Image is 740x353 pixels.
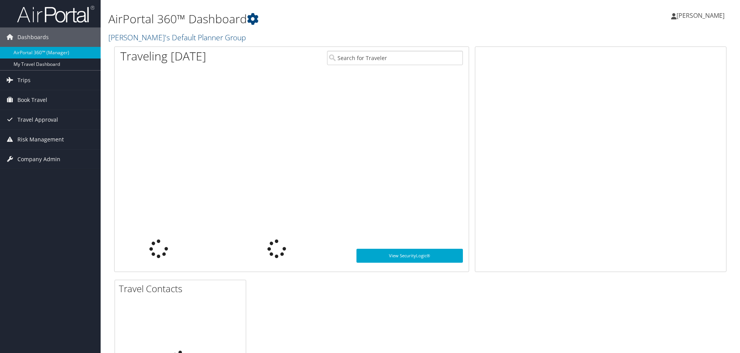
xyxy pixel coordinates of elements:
[119,282,246,295] h2: Travel Contacts
[17,71,31,90] span: Trips
[108,11,524,27] h1: AirPortal 360™ Dashboard
[17,28,49,47] span: Dashboards
[17,5,94,23] img: airportal-logo.png
[677,11,725,20] span: [PERSON_NAME]
[17,150,60,169] span: Company Admin
[17,110,58,129] span: Travel Approval
[17,130,64,149] span: Risk Management
[356,249,463,263] a: View SecurityLogic®
[17,90,47,110] span: Book Travel
[108,32,248,43] a: [PERSON_NAME]'s Default Planner Group
[671,4,732,27] a: [PERSON_NAME]
[327,51,463,65] input: Search for Traveler
[120,48,206,64] h1: Traveling [DATE]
